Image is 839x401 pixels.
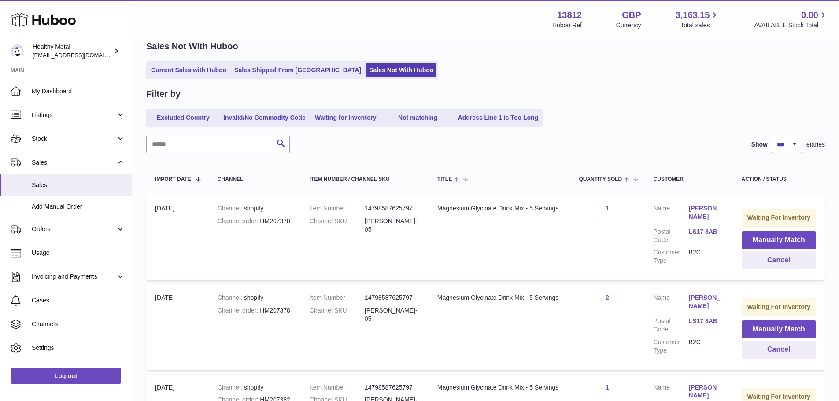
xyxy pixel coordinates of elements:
[654,317,689,334] dt: Postal Code
[437,204,562,213] div: Magnesium Glycinate Drink Mix - 5 Servings
[747,393,810,400] strong: Waiting For Inventory
[218,217,260,224] strong: Channel order
[32,158,116,167] span: Sales
[218,204,292,213] div: shopify
[365,204,420,213] dd: 14798587625797
[801,9,818,21] span: 0.00
[437,294,562,302] div: Magnesium Glycinate Drink Mix - 5 Servings
[806,140,825,149] span: entries
[689,317,724,325] a: LS17 8AB
[366,63,436,77] a: Sales Not With Huboo
[622,9,641,21] strong: GBP
[654,177,724,182] div: Customer
[689,228,724,236] a: LS17 8AB
[654,338,689,355] dt: Customer Type
[742,251,816,269] button: Cancel
[606,294,609,301] a: 2
[32,225,116,233] span: Orders
[365,306,420,323] dd: [PERSON_NAME]-05
[11,368,121,384] a: Log out
[310,383,365,392] dt: Item Number
[146,40,238,52] h2: Sales Not With Huboo
[11,44,24,58] img: internalAdmin-13812@internal.huboo.com
[654,228,689,244] dt: Postal Code
[689,248,724,265] dd: B2C
[32,135,116,143] span: Stock
[742,320,816,338] button: Manually Match
[146,195,209,280] td: [DATE]
[218,205,244,212] strong: Channel
[747,303,810,310] strong: Waiting For Inventory
[310,217,365,234] dt: Channel SKU
[689,338,724,355] dd: B2C
[33,52,129,59] span: [EMAIL_ADDRESS][DOMAIN_NAME]
[579,177,622,182] span: Quantity Sold
[365,294,420,302] dd: 14798587625797
[220,110,309,125] a: Invalid/No Commodity Code
[742,341,816,359] button: Cancel
[146,285,209,370] td: [DATE]
[552,21,582,29] div: Huboo Ref
[754,9,828,29] a: 0.00 AVAILABLE Stock Total
[680,21,720,29] span: Total sales
[654,248,689,265] dt: Customer Type
[32,202,125,211] span: Add Manual Order
[689,204,724,221] a: [PERSON_NAME]
[365,217,420,234] dd: [PERSON_NAME]-05
[365,383,420,392] dd: 14798587625797
[616,21,641,29] div: Currency
[218,294,292,302] div: shopify
[310,306,365,323] dt: Channel SKU
[148,63,229,77] a: Current Sales with Huboo
[437,177,452,182] span: Title
[754,21,828,29] span: AVAILABLE Stock Total
[751,140,768,149] label: Show
[383,110,453,125] a: Not matching
[676,9,710,21] span: 3,163.15
[654,294,689,313] dt: Name
[218,384,244,391] strong: Channel
[310,204,365,213] dt: Item Number
[455,110,542,125] a: Address Line 1 is Too Long
[689,294,724,310] a: [PERSON_NAME]
[32,320,125,328] span: Channels
[557,9,582,21] strong: 13812
[32,111,116,119] span: Listings
[32,272,116,281] span: Invoicing and Payments
[33,43,112,59] div: Healthy Metal
[676,9,720,29] a: 3,163.15 Total sales
[747,214,810,221] strong: Waiting For Inventory
[218,306,292,315] div: HM207378
[148,110,218,125] a: Excluded Country
[218,307,260,314] strong: Channel order
[310,177,420,182] div: Item Number / Channel SKU
[218,217,292,225] div: HM207378
[437,383,562,392] div: Magnesium Glycinate Drink Mix - 5 Servings
[231,63,364,77] a: Sales Shipped From [GEOGRAPHIC_DATA]
[654,204,689,223] dt: Name
[32,344,125,352] span: Settings
[218,383,292,392] div: shopify
[32,296,125,305] span: Cases
[742,177,816,182] div: Action / Status
[218,177,292,182] div: Channel
[218,294,244,301] strong: Channel
[689,383,724,400] a: [PERSON_NAME]
[32,87,125,96] span: My Dashboard
[155,177,191,182] span: Import date
[310,294,365,302] dt: Item Number
[32,249,125,257] span: Usage
[606,205,609,212] a: 1
[606,384,609,391] a: 1
[310,110,381,125] a: Waiting for Inventory
[742,231,816,249] button: Manually Match
[32,181,125,189] span: Sales
[146,88,181,100] h2: Filter by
